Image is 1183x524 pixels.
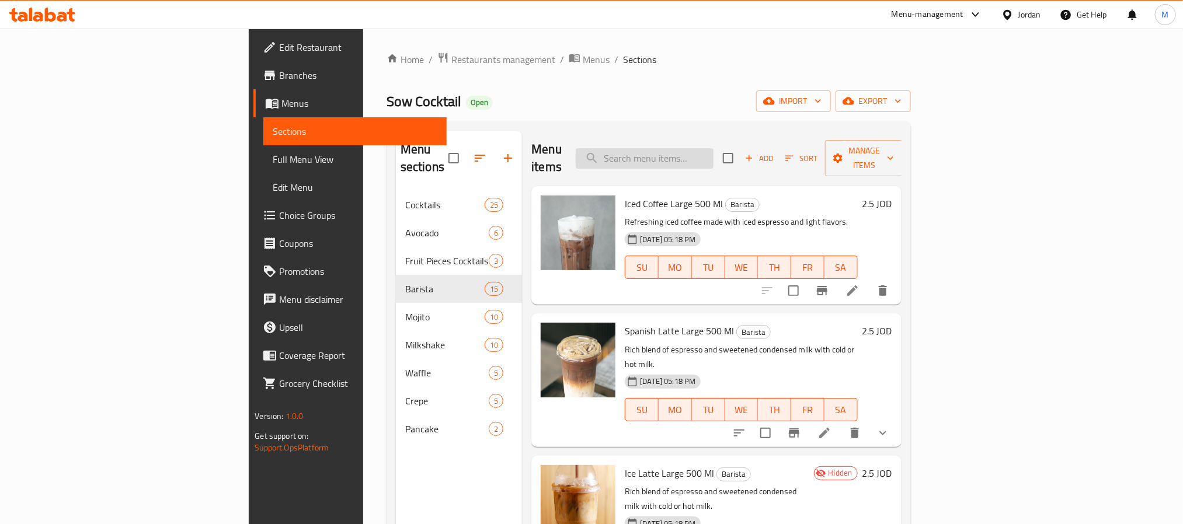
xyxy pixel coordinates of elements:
li: / [560,53,564,67]
h6: 2.5 JOD [862,465,892,481]
a: Support.OpsPlatform [255,440,329,455]
span: FR [796,259,820,276]
span: Fruit Pieces Cocktails [405,254,489,268]
div: Pancake2 [396,415,522,443]
span: WE [730,259,754,276]
span: Manage items [834,144,894,173]
span: export [845,94,902,109]
p: Rich blend of espresso and sweetened condensed milk with cold or hot milk. [625,484,809,513]
button: sort-choices [725,419,753,447]
span: Coverage Report [279,348,437,362]
button: show more [869,419,897,447]
span: 5 [489,396,503,407]
span: Sections [273,124,437,138]
a: Branches [253,61,446,89]
div: items [489,394,503,408]
span: Menus [583,53,610,67]
span: Barista [737,326,770,339]
span: Choice Groups [279,208,437,222]
img: Spanish Latte Large 500 Ml [541,323,615,397]
div: Barista [725,198,760,212]
button: SU [625,256,659,279]
span: Sections [623,53,656,67]
span: TH [763,401,787,418]
nav: Menu sections [396,186,522,448]
div: Pancake [405,422,489,436]
svg: Show Choices [876,426,890,440]
a: Grocery Checklist [253,369,446,397]
div: Waffle5 [396,359,522,387]
button: delete [869,277,897,305]
div: Mojito [405,310,485,324]
button: TH [758,398,791,421]
div: items [485,198,503,212]
p: Rich blend of espresso and sweetened condensed milk with cold or hot milk. [625,343,857,372]
input: search [576,148,714,169]
button: SA [824,398,858,421]
div: Crepe [405,394,489,408]
div: Avocado6 [396,219,522,247]
button: TU [692,256,725,279]
a: Coupons [253,229,446,257]
div: Menu-management [892,8,963,22]
a: Restaurants management [437,52,555,67]
div: Mojito10 [396,303,522,331]
span: SU [630,259,654,276]
button: MO [659,398,692,421]
a: Menu disclaimer [253,285,446,313]
a: Promotions [253,257,446,285]
a: Coverage Report [253,341,446,369]
img: Iced Coffee Large 500 Ml [541,195,615,270]
span: 6 [489,228,503,239]
span: M [1162,8,1169,21]
div: items [485,310,503,324]
span: Select all sections [441,146,466,170]
button: Branch-specific-item [808,277,836,305]
span: SA [829,259,853,276]
span: 5 [489,368,503,379]
span: Iced Coffee Large 500 Ml [625,195,723,212]
div: Milkshake10 [396,331,522,359]
span: Edit Restaurant [279,40,437,54]
span: Spanish Latte Large 500 Ml [625,322,734,340]
span: Select to update [781,278,806,303]
span: TU [697,401,721,418]
button: FR [791,398,824,421]
span: SA [829,401,853,418]
span: Coupons [279,236,437,250]
span: MO [663,401,687,418]
span: TU [697,259,721,276]
button: Sort [782,149,820,167]
span: Sort [785,152,817,165]
div: Barista [716,467,751,481]
p: Refreshing iced coffee made with iced espresso and light flavors. [625,215,857,229]
span: 10 [485,340,503,351]
span: Select to update [753,421,778,445]
span: Milkshake [405,338,485,352]
span: Get support on: [255,428,308,443]
span: 1.0.0 [286,408,304,424]
div: items [489,366,503,380]
span: Edit Menu [273,180,437,194]
span: Barista [717,467,750,481]
span: Barista [405,282,485,296]
span: Cocktails [405,198,485,212]
h6: 2.5 JOD [862,323,892,339]
div: Barista [736,325,771,339]
span: WE [730,401,754,418]
span: Sow Cocktail [387,88,461,114]
span: [DATE] 05:18 PM [635,234,700,245]
nav: breadcrumb [387,52,911,67]
span: 25 [485,200,503,211]
span: Upsell [279,320,437,334]
span: [DATE] 05:18 PM [635,376,700,387]
button: Add [740,149,778,167]
span: Avocado [405,226,489,240]
span: Version: [255,408,283,424]
button: Add section [494,144,522,172]
div: Open [466,96,493,110]
span: 15 [485,284,503,295]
